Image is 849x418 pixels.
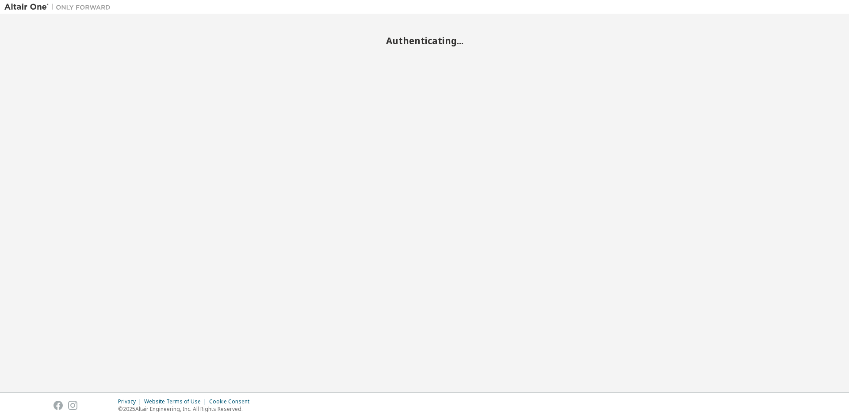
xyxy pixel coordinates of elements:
p: © 2025 Altair Engineering, Inc. All Rights Reserved. [118,405,255,413]
h2: Authenticating... [4,35,845,46]
div: Cookie Consent [209,398,255,405]
img: instagram.svg [68,401,77,410]
div: Website Terms of Use [144,398,209,405]
img: Altair One [4,3,115,12]
img: facebook.svg [54,401,63,410]
div: Privacy [118,398,144,405]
